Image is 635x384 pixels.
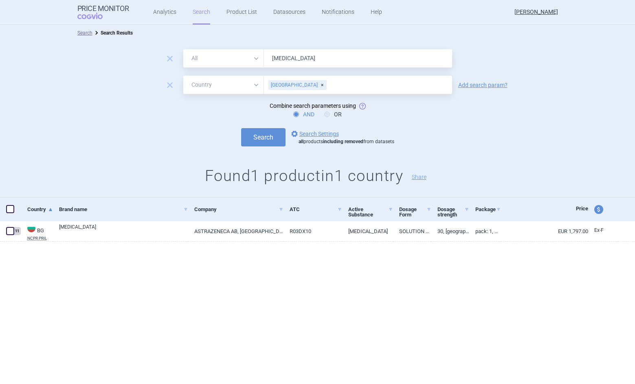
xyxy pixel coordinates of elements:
label: AND [293,110,314,118]
strong: Price Monitor [77,4,129,13]
div: 11 [13,227,21,235]
button: Search [241,128,286,146]
a: SOLUTION FOR INJECTION [393,221,431,241]
strong: all [299,139,303,144]
a: Company [194,199,283,219]
a: Search Settings [290,129,339,139]
a: Active Substance [348,199,393,225]
a: Dosage Form [399,199,431,225]
a: Ex-F [588,225,618,237]
a: Country [27,199,53,219]
li: Search [77,29,92,37]
div: [GEOGRAPHIC_DATA] [268,80,327,90]
abbr: NCPR PRIL — National Council on Prices and Reimbursement of Medicinal Products, Bulgaria. Registe... [27,236,53,240]
a: Price MonitorCOGVIO [77,4,129,20]
a: EUR 1,797.00 [501,221,588,241]
img: Bulgaria [27,224,35,232]
a: [MEDICAL_DATA] [342,221,393,241]
div: products from datasets [299,139,394,145]
a: Add search param? [458,82,508,88]
a: 30, [GEOGRAPHIC_DATA] [431,221,470,241]
span: Combine search parameters using [270,103,356,109]
a: ASTRAZENECA AB, [GEOGRAPHIC_DATA] [188,221,283,241]
strong: including removed [323,139,363,144]
label: OR [324,110,342,118]
a: ATC [290,199,343,219]
a: Search [77,30,92,36]
a: Package [475,199,501,219]
a: Pack: 1, pre-filled pen [469,221,501,241]
li: Search Results [92,29,133,37]
a: BGBGNCPR PRIL [21,223,53,240]
a: [MEDICAL_DATA] [59,223,188,238]
a: Dosage strength [437,199,470,225]
a: R03DX10 [283,221,343,241]
strong: Search Results [101,30,133,36]
span: Price [576,205,588,212]
a: Brand name [59,199,188,219]
span: COGVIO [77,13,114,19]
span: Ex-factory price [594,227,604,233]
button: Share [412,174,426,180]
